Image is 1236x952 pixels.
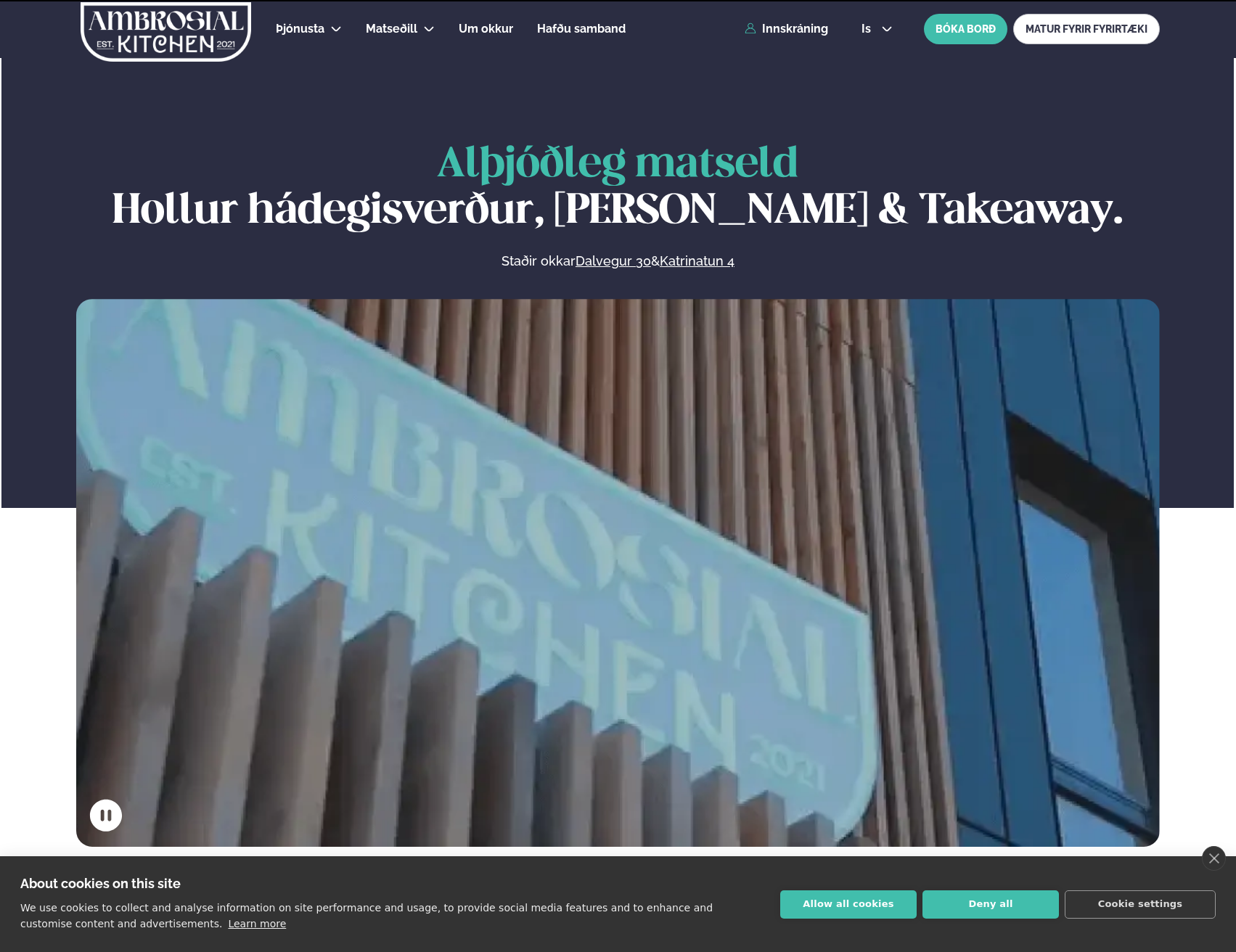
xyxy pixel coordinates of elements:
[537,20,626,38] a: Hafðu samband
[437,145,798,185] span: Alþjóðleg matseld
[922,890,1059,919] button: Deny all
[537,22,626,36] span: Hafðu samband
[76,142,1160,235] h1: Hollur hádegisverður, [PERSON_NAME] & Takeaway.
[459,20,513,38] a: Um okkur
[576,253,651,270] a: Dalvegur 30
[780,890,917,919] button: Allow all cookies
[660,253,734,270] a: Katrinatun 4
[861,23,875,35] span: is
[366,20,417,38] a: Matseðill
[343,253,892,270] p: Staðir okkar &
[1202,846,1226,871] a: close
[366,22,417,36] span: Matseðill
[79,2,253,62] img: logo
[1065,890,1216,919] button: Cookie settings
[850,23,904,35] button: is
[20,902,713,930] p: We use cookies to collect and analyse information on site performance and usage, to provide socia...
[924,14,1007,44] button: BÓKA BORÐ
[20,876,181,891] strong: About cookies on this site
[459,22,513,36] span: Um okkur
[276,20,324,38] a: Þjónusta
[228,918,286,930] a: Learn more
[276,22,324,36] span: Þjónusta
[1013,14,1160,44] a: MATUR FYRIR FYRIRTÆKI
[745,22,828,36] a: Innskráning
